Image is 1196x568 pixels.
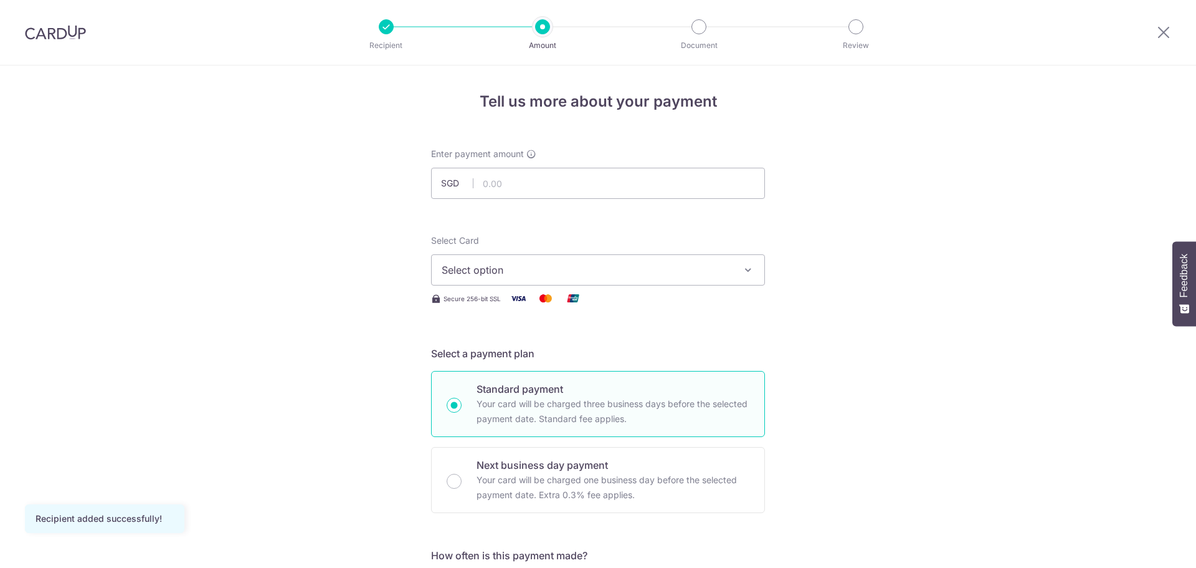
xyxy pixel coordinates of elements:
button: Feedback - Show survey [1172,241,1196,326]
p: Standard payment [477,382,749,397]
p: Review [810,39,902,52]
div: Recipient added successfully! [36,513,174,525]
iframe: Opens a widget where you can find more information [1116,531,1184,562]
span: translation missing: en.payables.payment_networks.credit_card.summary.labels.select_card [431,235,479,246]
span: Feedback [1179,254,1190,297]
input: 0.00 [431,168,765,199]
h4: Tell us more about your payment [431,90,765,113]
span: Secure 256-bit SSL [444,294,501,304]
span: SGD [441,177,473,190]
p: Recipient [340,39,432,52]
span: Enter payment amount [431,148,524,160]
span: Select option [442,262,732,277]
img: Union Pay [561,291,586,306]
h5: Select a payment plan [431,346,765,361]
p: Amount [496,39,589,52]
p: Your card will be charged three business days before the selected payment date. Standard fee appl... [477,397,749,426]
img: CardUp [25,25,86,40]
p: Your card will be charged one business day before the selected payment date. Extra 0.3% fee applies. [477,473,749,503]
p: Next business day payment [477,458,749,473]
img: Mastercard [533,291,558,306]
img: Visa [506,291,531,306]
button: Select option [431,254,765,286]
p: Document [653,39,745,52]
h5: How often is this payment made? [431,548,765,563]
